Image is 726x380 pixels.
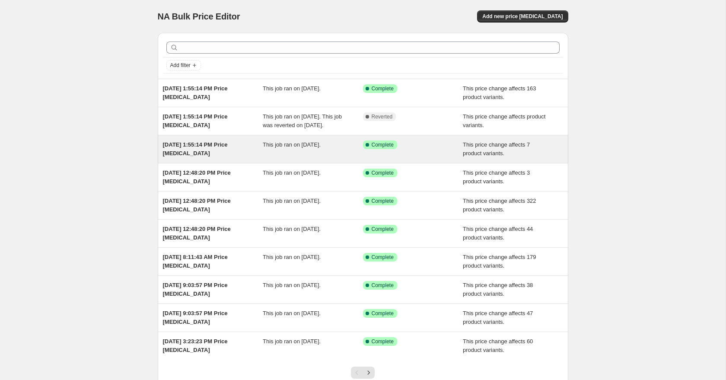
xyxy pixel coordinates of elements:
span: This job ran on [DATE]. [263,85,321,92]
span: This price change affects product variants. [463,113,545,128]
span: This job ran on [DATE]. [263,169,321,176]
span: [DATE] 3:23:23 PM Price [MEDICAL_DATA] [163,338,228,353]
span: [DATE] 9:03:57 PM Price [MEDICAL_DATA] [163,282,228,297]
span: This job ran on [DATE]. [263,338,321,345]
span: [DATE] 12:48:20 PM Price [MEDICAL_DATA] [163,169,231,185]
span: This job ran on [DATE]. [263,198,321,204]
span: This price change affects 38 product variants. [463,282,533,297]
span: This job ran on [DATE]. [263,141,321,148]
span: [DATE] 12:48:20 PM Price [MEDICAL_DATA] [163,198,231,213]
span: Complete [372,310,394,317]
span: This price change affects 179 product variants. [463,254,536,269]
span: [DATE] 1:55:14 PM Price [MEDICAL_DATA] [163,85,228,100]
span: Complete [372,169,394,176]
span: Complete [372,198,394,204]
span: This job ran on [DATE]. [263,310,321,316]
span: This job ran on [DATE]. [263,282,321,288]
span: [DATE] 1:55:14 PM Price [MEDICAL_DATA] [163,141,228,156]
span: This price change affects 163 product variants. [463,85,536,100]
span: This price change affects 3 product variants. [463,169,530,185]
span: [DATE] 12:48:20 PM Price [MEDICAL_DATA] [163,226,231,241]
span: Complete [372,226,394,233]
span: NA Bulk Price Editor [158,12,240,21]
span: Add new price [MEDICAL_DATA] [482,13,563,20]
span: Complete [372,282,394,289]
button: Add new price [MEDICAL_DATA] [477,10,568,22]
span: This price change affects 44 product variants. [463,226,533,241]
button: Next [363,367,375,379]
nav: Pagination [351,367,375,379]
span: [DATE] 8:11:43 AM Price [MEDICAL_DATA] [163,254,228,269]
span: Complete [372,254,394,261]
span: Add filter [170,62,191,69]
span: [DATE] 9:03:57 PM Price [MEDICAL_DATA] [163,310,228,325]
span: Complete [372,338,394,345]
span: This price change affects 47 product variants. [463,310,533,325]
span: [DATE] 1:55:14 PM Price [MEDICAL_DATA] [163,113,228,128]
button: Add filter [166,60,201,70]
span: Complete [372,85,394,92]
span: This job ran on [DATE]. [263,254,321,260]
span: This job ran on [DATE]. [263,226,321,232]
span: Reverted [372,113,393,120]
span: This job ran on [DATE]. This job was reverted on [DATE]. [263,113,342,128]
span: Complete [372,141,394,148]
span: This price change affects 7 product variants. [463,141,530,156]
span: This price change affects 60 product variants. [463,338,533,353]
span: This price change affects 322 product variants. [463,198,536,213]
